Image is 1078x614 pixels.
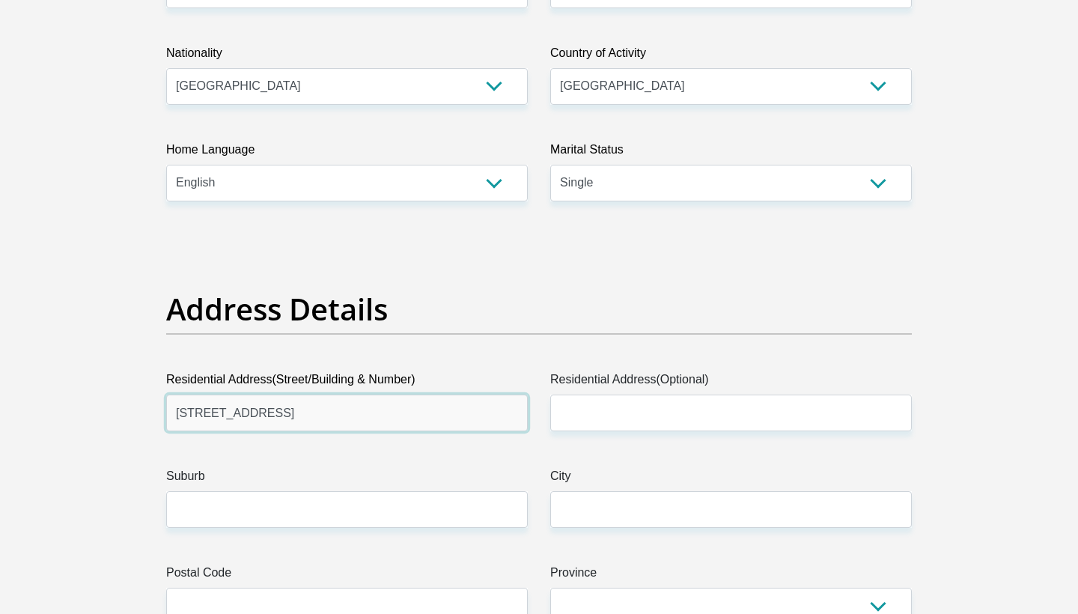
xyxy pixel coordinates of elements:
label: Province [550,564,912,588]
input: Address line 2 (Optional) [550,395,912,431]
label: City [550,467,912,491]
label: Nationality [166,44,528,68]
label: Postal Code [166,564,528,588]
label: Home Language [166,141,528,165]
h2: Address Details [166,291,912,327]
input: City [550,491,912,528]
label: Residential Address(Optional) [550,371,912,395]
label: Marital Status [550,141,912,165]
input: Valid residential address [166,395,528,431]
label: Country of Activity [550,44,912,68]
label: Residential Address(Street/Building & Number) [166,371,528,395]
input: Suburb [166,491,528,528]
label: Suburb [166,467,528,491]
